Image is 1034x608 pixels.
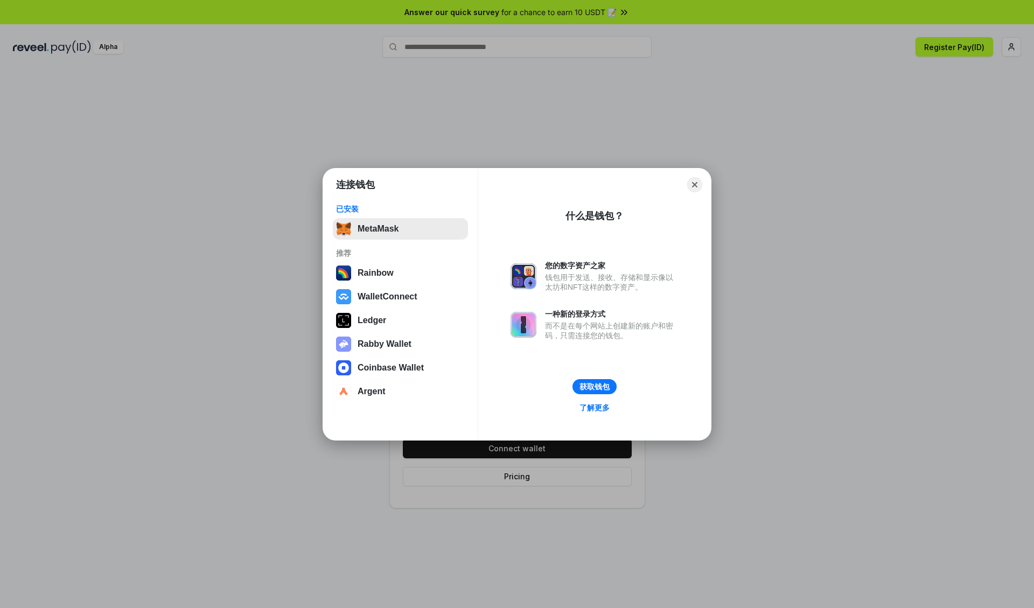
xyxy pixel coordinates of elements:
[545,272,679,292] div: 钱包用于发送、接收、存储和显示像以太坊和NFT这样的数字资产。
[545,321,679,340] div: 而不是在每个网站上创建新的账户和密码，只需连接您的钱包。
[565,209,624,222] div: 什么是钱包？
[333,333,468,355] button: Rabby Wallet
[336,289,351,304] img: svg+xml,%3Csvg%20width%3D%2228%22%20height%3D%2228%22%20viewBox%3D%220%200%2028%2028%22%20fill%3D...
[358,316,386,325] div: Ledger
[336,337,351,352] img: svg+xml,%3Csvg%20xmlns%3D%22http%3A%2F%2Fwww.w3.org%2F2000%2Fsvg%22%20fill%3D%22none%22%20viewBox...
[333,262,468,284] button: Rainbow
[511,312,536,338] img: svg+xml,%3Csvg%20xmlns%3D%22http%3A%2F%2Fwww.w3.org%2F2000%2Fsvg%22%20fill%3D%22none%22%20viewBox...
[336,265,351,281] img: svg+xml,%3Csvg%20width%3D%22120%22%20height%3D%22120%22%20viewBox%3D%220%200%20120%20120%22%20fil...
[333,218,468,240] button: MetaMask
[358,268,394,278] div: Rainbow
[358,363,424,373] div: Coinbase Wallet
[579,382,610,392] div: 获取钱包
[333,357,468,379] button: Coinbase Wallet
[333,310,468,331] button: Ledger
[336,384,351,399] img: svg+xml,%3Csvg%20width%3D%2228%22%20height%3D%2228%22%20viewBox%3D%220%200%2028%2028%22%20fill%3D...
[336,248,465,258] div: 推荐
[336,360,351,375] img: svg+xml,%3Csvg%20width%3D%2228%22%20height%3D%2228%22%20viewBox%3D%220%200%2028%2028%22%20fill%3D...
[511,263,536,289] img: svg+xml,%3Csvg%20xmlns%3D%22http%3A%2F%2Fwww.w3.org%2F2000%2Fsvg%22%20fill%3D%22none%22%20viewBox...
[358,224,399,234] div: MetaMask
[336,221,351,236] img: svg+xml,%3Csvg%20fill%3D%22none%22%20height%3D%2233%22%20viewBox%3D%220%200%2035%2033%22%20width%...
[573,401,616,415] a: 了解更多
[333,381,468,402] button: Argent
[545,261,679,270] div: 您的数字资产之家
[333,286,468,308] button: WalletConnect
[358,292,417,302] div: WalletConnect
[358,387,386,396] div: Argent
[572,379,617,394] button: 获取钱包
[579,403,610,413] div: 了解更多
[336,313,351,328] img: svg+xml,%3Csvg%20xmlns%3D%22http%3A%2F%2Fwww.w3.org%2F2000%2Fsvg%22%20width%3D%2228%22%20height%3...
[545,309,679,319] div: 一种新的登录方式
[336,178,375,191] h1: 连接钱包
[336,204,465,214] div: 已安装
[687,177,702,192] button: Close
[358,339,411,349] div: Rabby Wallet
